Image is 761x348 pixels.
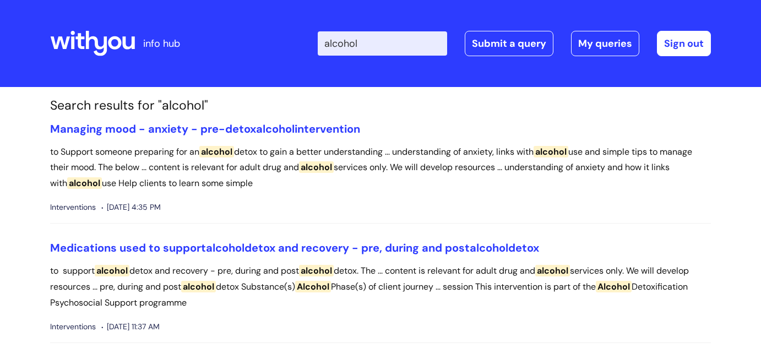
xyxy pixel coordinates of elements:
[50,122,360,136] a: Managing mood - anxiety - pre-detoxalcoholintervention
[181,281,216,292] span: alcohol
[206,241,244,255] span: alcohol
[299,161,334,173] span: alcohol
[299,265,334,276] span: alcohol
[534,146,568,157] span: alcohol
[67,177,102,189] span: alcohol
[101,200,161,214] span: [DATE] 4:35 PM
[50,144,711,192] p: to Support someone preparing for an detox to gain a better understanding ... understanding of anx...
[657,31,711,56] a: Sign out
[318,31,711,56] div: | -
[571,31,639,56] a: My queries
[50,320,96,334] span: Interventions
[143,35,180,52] p: info hub
[101,320,160,334] span: [DATE] 11:37 AM
[95,265,129,276] span: alcohol
[256,122,295,136] span: alcohol
[50,241,539,255] a: Medications used to supportalcoholdetox and recovery - pre, during and postalcoholdetox
[50,263,711,311] p: to support detox and recovery - pre, during and post detox. The ... content is relevant for adult...
[465,31,553,56] a: Submit a query
[318,31,447,56] input: Search
[50,98,711,113] h1: Search results for "alcohol"
[50,200,96,214] span: Interventions
[535,265,570,276] span: alcohol
[199,146,234,157] span: alcohol
[295,281,331,292] span: Alcohol
[470,241,508,255] span: alcohol
[596,281,632,292] span: Alcohol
